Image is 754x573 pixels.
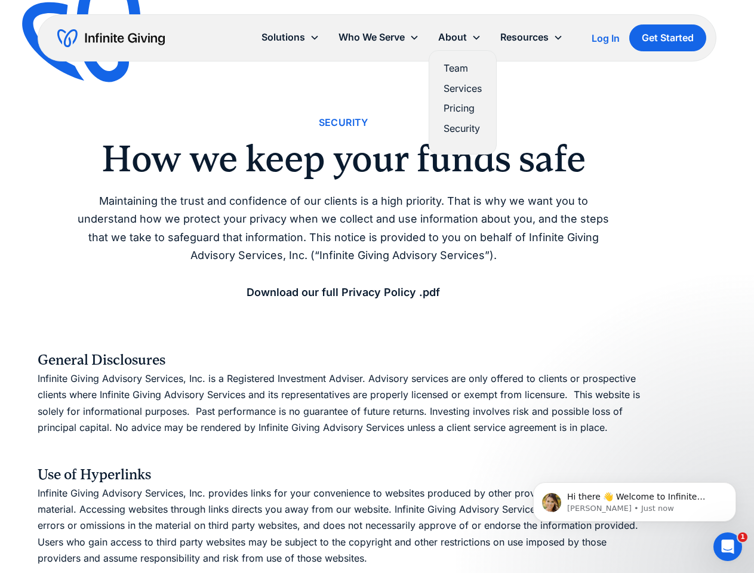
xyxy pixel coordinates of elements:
a: Log In [592,31,620,45]
h4: General Disclosures [38,349,649,371]
div: About [429,24,491,50]
a: home [57,29,165,48]
div: Solutions [261,29,305,45]
p: Maintaining the trust and confidence of our clients is a high priority. That is why we want you t... [38,192,649,302]
a: Download our full Privacy Policy .pdf [247,286,440,298]
div: Log In [592,33,620,43]
div: Security [319,115,368,131]
p: ‍ [38,442,649,458]
a: Pricing [444,100,482,116]
span: 1 [738,532,747,542]
a: Get Started [629,24,706,51]
p: Infinite Giving Advisory Services, Inc. is a Registered Investment Adviser. Advisory services are... [38,371,649,436]
nav: About [429,50,497,155]
p: Infinite Giving Advisory Services, Inc. provides links for your convenience to websites produced ... [38,485,649,566]
div: Who We Serve [338,29,405,45]
div: Solutions [252,24,329,50]
iframe: Intercom live chat [713,532,742,561]
iframe: Intercom notifications message [515,457,754,541]
div: About [438,29,467,45]
a: Security [444,121,482,137]
h2: How we keep your funds safe [38,140,649,177]
div: Resources [500,29,549,45]
div: Resources [491,24,573,50]
a: Services [444,81,482,97]
div: Who We Serve [329,24,429,50]
a: Team [444,60,482,76]
h4: Use of Hyperlinks [38,464,649,485]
